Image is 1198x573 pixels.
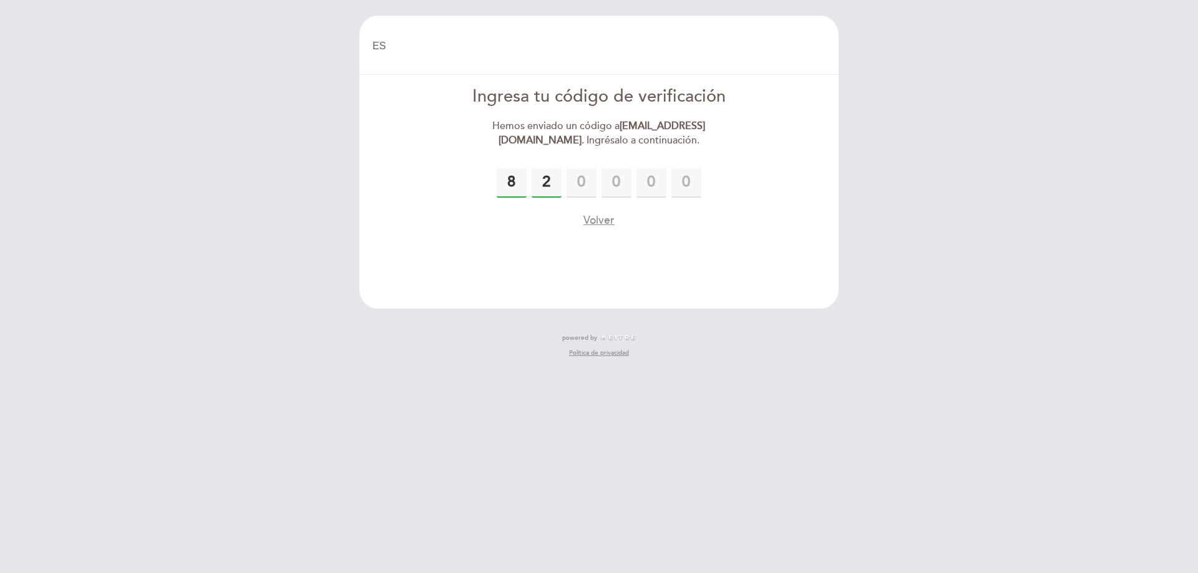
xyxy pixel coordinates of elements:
[601,168,631,198] input: 0
[583,213,615,228] button: Volver
[532,168,562,198] input: 0
[636,168,666,198] input: 0
[567,168,597,198] input: 0
[562,334,597,342] span: powered by
[569,349,629,357] a: Política de privacidad
[456,119,743,148] div: Hemos enviado un código a . Ingrésalo a continuación.
[671,168,701,198] input: 0
[600,335,636,341] img: MEITRE
[456,85,743,109] div: Ingresa tu código de verificación
[499,120,706,147] strong: [EMAIL_ADDRESS][DOMAIN_NAME]
[497,168,527,198] input: 0
[562,334,636,342] a: powered by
